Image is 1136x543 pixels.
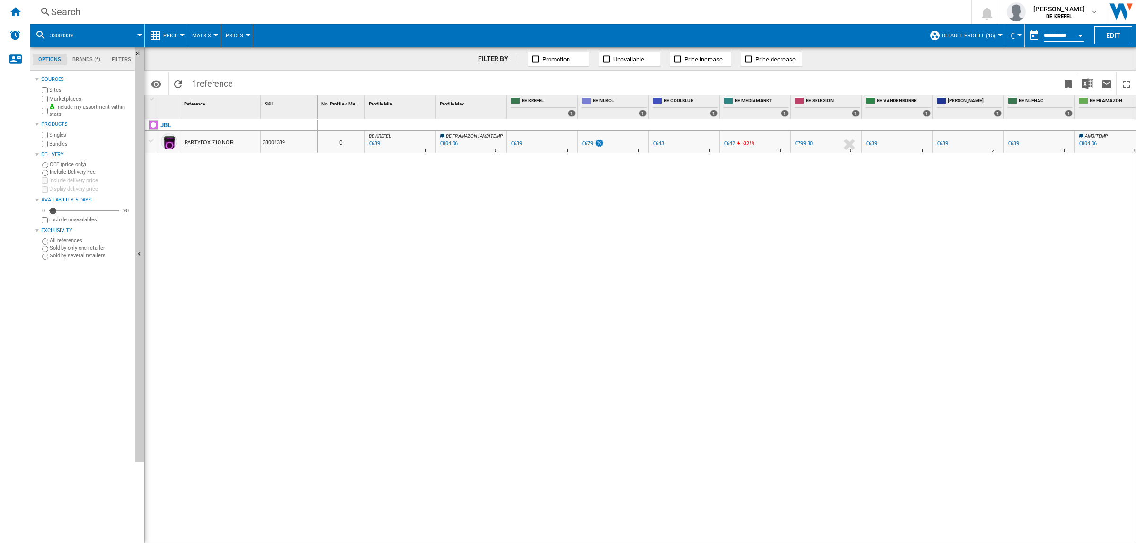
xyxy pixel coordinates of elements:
div: Sources [41,76,131,83]
div: Price [150,24,182,47]
span: No. Profile < Me [321,101,355,106]
div: €642 [722,139,735,149]
label: Include Delivery Fee [50,168,131,175]
button: 33004339 [50,24,82,47]
div: BE NL BOL 1 offers sold by BE NL BOL [580,95,648,119]
button: Hide [135,47,144,462]
button: Price increase [670,52,731,67]
div: 1 offers sold by BE COOLBLUE [710,110,718,117]
div: €679 [582,140,593,147]
div: Sort None [161,95,180,110]
div: €639 [1006,139,1019,149]
div: Delivery Time : 1 day [779,146,781,156]
button: Price [163,24,182,47]
div: Delivery Time : 1 day [566,146,568,156]
div: SKU Sort None [263,95,317,110]
div: Sort None [367,95,435,110]
div: 33004339 [261,131,317,153]
span: Price increase [684,56,723,63]
input: Include delivery price [42,177,48,184]
span: Promotion [542,56,570,63]
button: Promotion [528,52,589,67]
label: OFF (price only) [50,161,131,168]
div: Profile Max Sort None [438,95,506,110]
img: alerts-logo.svg [9,29,21,41]
div: Delivery Time : 1 day [1063,146,1065,156]
div: 1 offers sold by BE MEDIAMARKT [781,110,789,117]
div: 1 offers sold by BE SELEXION [852,110,860,117]
div: €799.30 [795,140,813,147]
div: €639 [864,139,877,149]
div: BE SELEXION 1 offers sold by BE SELEXION [793,95,861,119]
div: Delivery Time : 1 day [708,146,710,156]
span: reference [197,79,233,88]
span: [PERSON_NAME] [1033,4,1085,14]
div: Delivery Time : 2 days [992,146,994,156]
md-tab-item: Brands (*) [67,54,106,65]
span: AMBITEMP [1085,133,1108,139]
button: Reload [169,72,187,95]
input: OFF (price only) [42,162,48,168]
div: €639 [1008,140,1019,147]
div: €643 [653,140,664,147]
div: Delivery Time : 0 day [495,146,497,156]
button: md-calendar [1025,26,1044,45]
md-slider: Availability [49,206,119,216]
span: BE SELEXION [806,97,860,105]
button: Hide [135,47,146,64]
button: € [1010,24,1020,47]
span: Unavailable [613,56,644,63]
div: BE NL FNAC 1 offers sold by BE NL FNAC [1006,95,1074,119]
span: -0.31 [742,140,752,146]
label: Exclude unavailables [49,216,131,223]
span: BE FR AMAZON [446,133,477,139]
label: Sites [49,87,131,94]
span: BE KREFEL [522,97,576,105]
button: Download in Excel [1078,72,1097,95]
div: Exclusivity [41,227,131,235]
button: Matrix [192,24,216,47]
input: Include my assortment within stats [42,105,48,117]
label: Include delivery price [49,177,131,184]
button: Default profile (15) [942,24,1000,47]
span: Default profile (15) [942,33,995,39]
label: Singles [49,131,131,139]
div: Reference Sort None [182,95,260,110]
i: % [741,139,746,150]
div: [PERSON_NAME] 1 offers sold by LU HIFI [935,95,1003,119]
img: profile.jpg [1007,2,1026,21]
div: Search [51,5,947,18]
button: Open calendar [1072,26,1089,43]
div: 33004339 [35,24,140,47]
button: Prices [226,24,248,47]
button: Price decrease [741,52,802,67]
label: Marketplaces [49,96,131,103]
div: Delivery Time : 1 day [921,146,923,156]
div: €799.30 [793,139,813,149]
md-menu: Currency [1005,24,1025,47]
div: BE KREFEL 1 offers sold by BE KREFEL [509,95,577,119]
span: BE VANDENBORRE [877,97,931,105]
input: All references [42,238,48,245]
span: Reference [184,101,205,106]
div: 0 [40,207,47,214]
div: 1 offers sold by LU HIFI [994,110,1002,117]
div: Delivery Time : 1 day [424,146,426,156]
input: Bundles [42,141,48,147]
span: [PERSON_NAME] [948,97,1002,105]
div: PARTYBOX 710 NOIR [185,132,234,154]
input: Display delivery price [42,217,48,223]
button: Send this report by email [1097,72,1116,95]
span: BE COOLBLUE [664,97,718,105]
button: Edit [1094,26,1132,44]
div: Sort None [438,95,506,110]
label: Include my assortment within stats [49,104,131,118]
img: excel-24x24.png [1082,78,1093,89]
div: Sort None [263,95,317,110]
md-tab-item: Options [33,54,67,65]
div: FILTER BY [478,54,518,64]
span: Profile Max [440,101,464,106]
span: BE NL FNAC [1019,97,1073,105]
div: Products [41,121,131,128]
